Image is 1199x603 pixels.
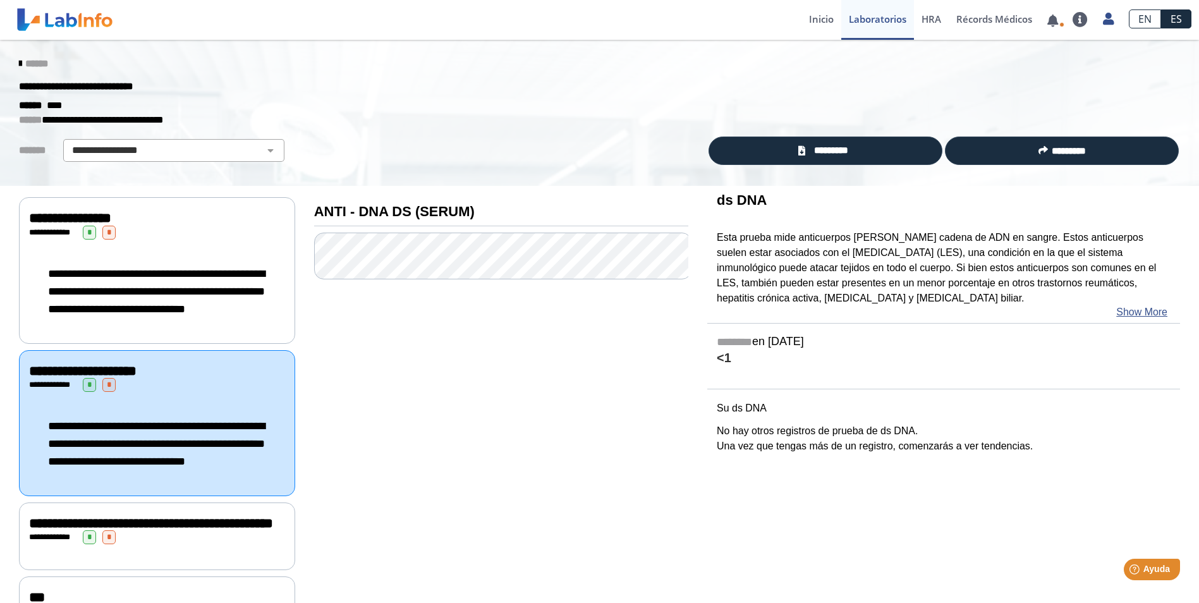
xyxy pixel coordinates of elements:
[314,204,475,219] b: ANTI - DNA DS (SERUM)
[717,423,1171,454] p: No hay otros registros de prueba de ds DNA. Una vez que tengas más de un registro, comenzarás a v...
[717,335,1171,350] h5: en [DATE]
[717,401,1171,416] p: Su ds DNA
[717,351,1171,367] h4: <1
[922,13,941,25] span: HRA
[1086,554,1185,589] iframe: Help widget launcher
[1116,305,1167,320] a: Show More
[1161,9,1191,28] a: ES
[717,192,767,208] b: ds DNA
[1129,9,1161,28] a: EN
[717,230,1171,306] p: Esta prueba mide anticuerpos [PERSON_NAME] cadena de ADN en sangre. Estos anticuerpos suelen esta...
